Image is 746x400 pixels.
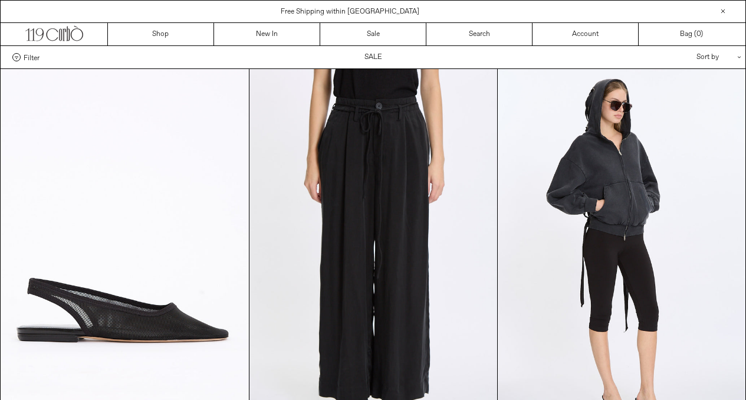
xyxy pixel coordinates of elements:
a: Shop [108,23,214,45]
span: ) [696,29,703,40]
a: Account [533,23,639,45]
div: Sort by [627,46,734,68]
a: Sale [320,23,426,45]
a: Bag () [639,23,745,45]
a: Search [426,23,533,45]
span: 0 [696,29,701,39]
a: Free Shipping within [GEOGRAPHIC_DATA] [281,7,419,17]
span: Filter [24,53,40,61]
a: New In [214,23,320,45]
